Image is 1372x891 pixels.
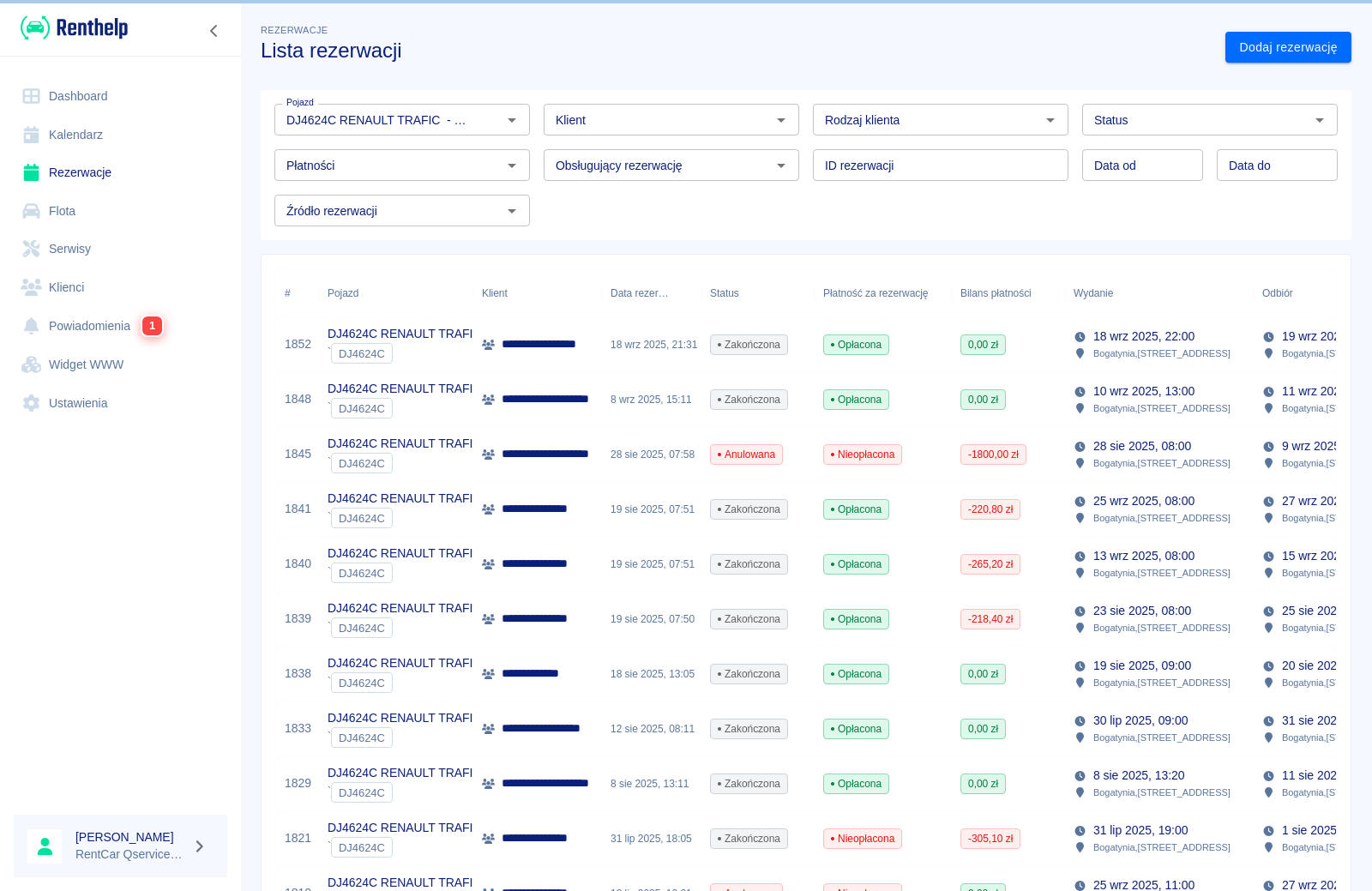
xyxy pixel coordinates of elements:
[824,337,888,352] span: Opłacona
[285,269,291,317] div: #
[669,281,693,305] button: Sort
[1093,822,1188,840] p: 31 lip 2025, 19:00
[961,611,1020,627] span: -218,40 zł
[328,508,481,528] div: `
[328,490,481,508] p: DJ4624C RENAULT TRAFIC
[1093,437,1191,455] p: 28 sie 2025, 08:00
[261,39,1212,63] h3: Lista rezerwacji
[14,77,227,116] a: Dashboard
[285,555,311,573] a: 1840
[1093,657,1191,675] p: 19 sie 2025, 09:00
[1308,108,1332,132] button: Otwórz
[611,269,669,317] div: Data rezerwacji
[285,719,311,737] a: 1833
[961,337,1005,352] span: 0,00 zł
[824,666,888,682] span: Opłacona
[328,343,481,364] div: `
[961,502,1020,517] span: -220,80 zł
[711,557,787,572] span: Zakończona
[1093,565,1231,581] p: Bogatynia , [STREET_ADDRESS]
[1074,269,1113,317] div: Wydanie
[952,269,1065,317] div: Bilans płatności
[328,617,481,638] div: `
[602,756,701,811] div: 8 sie 2025, 13:11
[710,269,739,317] div: Status
[961,447,1026,462] span: -1800,00 zł
[769,108,793,132] button: Otwórz
[1082,149,1203,181] input: DD.MM.YYYY
[285,610,311,628] a: 1839
[473,269,602,317] div: Klient
[328,453,481,473] div: `
[769,154,793,178] button: Otwórz
[500,154,524,178] button: Otwórz
[961,776,1005,792] span: 0,00 zł
[711,337,787,352] span: Zakończona
[328,435,481,453] p: DJ4624C RENAULT TRAFIC
[701,269,815,317] div: Status
[332,457,392,470] span: DJ4624C
[328,599,481,617] p: DJ4624C RENAULT TRAFIC
[1262,269,1293,317] div: Odbiór
[961,831,1020,846] span: -305,10 zł
[1093,675,1231,690] p: Bogatynia , [STREET_ADDRESS]
[482,269,508,317] div: Klient
[961,666,1005,682] span: 0,00 zł
[961,721,1005,737] span: 0,00 zł
[332,677,392,689] span: DJ4624C
[14,116,227,154] a: Kalendarz
[14,230,227,268] a: Serwisy
[332,567,392,580] span: DJ4624C
[824,721,888,737] span: Opłacona
[285,500,311,518] a: 1841
[1093,346,1231,361] p: Bogatynia , [STREET_ADDRESS]
[711,447,782,462] span: Anulowana
[21,14,128,42] img: Renthelp logo
[332,622,392,635] span: DJ4624C
[328,782,481,803] div: `
[328,672,481,693] div: `
[285,390,311,408] a: 1848
[1093,620,1231,635] p: Bogatynia , [STREET_ADDRESS]
[328,819,481,837] p: DJ4624C RENAULT TRAFIC
[276,269,319,317] div: #
[602,701,701,756] div: 12 sie 2025, 08:11
[202,20,227,42] button: Zwiń nawigację
[285,335,311,353] a: 1852
[75,846,185,864] p: RentCar Qservice Damar Parts
[961,557,1020,572] span: -265,20 zł
[1093,730,1231,745] p: Bogatynia , [STREET_ADDRESS]
[332,347,392,360] span: DJ4624C
[286,96,314,109] label: Pojazd
[824,502,888,517] span: Opłacona
[14,192,227,231] a: Flota
[815,269,952,317] div: Płatność za rezerwację
[285,774,311,792] a: 1829
[14,268,227,307] a: Klienci
[1093,492,1194,510] p: 25 wrz 2025, 08:00
[1093,712,1188,730] p: 30 lip 2025, 09:00
[14,14,128,42] a: Renthelp logo
[1093,328,1194,346] p: 18 wrz 2025, 22:00
[328,563,481,583] div: `
[602,537,701,592] div: 19 sie 2025, 07:51
[602,647,701,701] div: 18 sie 2025, 13:05
[1093,840,1231,855] p: Bogatynia , [STREET_ADDRESS]
[1093,602,1191,620] p: 23 sie 2025, 08:00
[602,482,701,537] div: 19 sie 2025, 07:51
[1038,108,1062,132] button: Otwórz
[14,306,227,346] a: Powiadomienia1
[711,776,787,792] span: Zakończona
[328,398,481,418] div: `
[824,447,901,462] span: Nieopłacona
[332,786,392,799] span: DJ4624C
[14,154,227,192] a: Rezerwacje
[602,269,701,317] div: Data rezerwacji
[824,392,888,407] span: Opłacona
[285,665,311,683] a: 1838
[1225,32,1351,63] a: Dodaj rezerwację
[824,611,888,627] span: Opłacona
[328,545,481,563] p: DJ4624C RENAULT TRAFIC
[1093,455,1231,471] p: Bogatynia , [STREET_ADDRESS]
[1113,281,1137,305] button: Sort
